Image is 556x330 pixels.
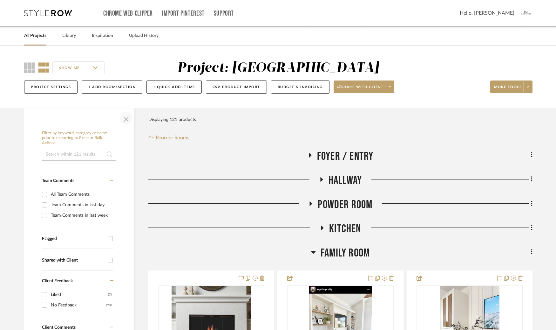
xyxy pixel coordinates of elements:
input: Search within 121 results [42,148,116,161]
a: All Projects [24,32,46,40]
div: Displaying 121 products [148,113,196,126]
a: Inspiration [92,32,113,40]
button: Reorder Rooms [148,134,189,142]
img: avatar [519,6,532,20]
a: Chrome Web Clipper [103,11,153,16]
div: Flagged [42,236,105,242]
span: Client Comments [42,325,76,330]
button: Project Settings [24,81,78,94]
a: Library [62,32,76,40]
span: More tools [494,85,522,94]
button: Budget & Invoicing [271,81,329,94]
div: Liked [51,290,108,300]
span: Reorder Rooms [156,134,189,142]
button: + Quick Add Items [146,81,202,94]
span: Client Feedback [42,279,73,283]
div: All Team Comments [51,189,112,200]
button: + Add Room/Section [82,81,142,94]
button: Share with client [334,81,395,93]
button: CSV Product Import [206,81,267,94]
div: No Feedback [51,300,106,310]
span: Hello, [PERSON_NAME] [460,9,514,17]
span: Hallway [329,174,362,187]
span: Powder Room [318,198,372,212]
div: Shared with Client [42,258,105,263]
span: Foyer / Entry [317,150,374,163]
span: Kitchen [329,222,361,236]
div: (93) [106,300,112,310]
span: Share with client [337,85,384,94]
div: (7) [108,290,112,300]
a: Support [214,11,234,16]
span: Family Room [321,246,370,260]
button: Close [120,112,132,124]
button: More tools [490,81,532,93]
div: Team Comments in last day [51,200,112,210]
a: Upload History [129,32,159,40]
span: Team Comments [42,179,74,183]
a: Import Pinterest [162,11,205,16]
h6: Filter by keyword, category or name prior to exporting to Excel or Bulk Actions [42,131,116,146]
div: Team Comments in last week [51,210,112,221]
div: Project: [GEOGRAPHIC_DATA] [177,61,379,75]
